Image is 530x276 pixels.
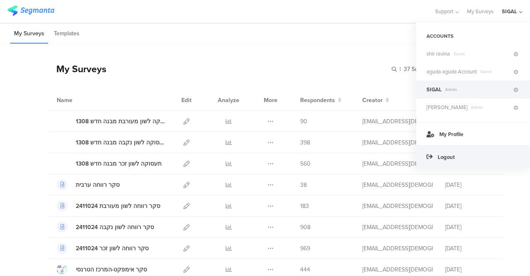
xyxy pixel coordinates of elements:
[57,158,161,169] a: תעסוקה לשון זכר מבנה חדש 1308
[300,181,307,189] span: 38
[438,153,455,161] span: Logout
[362,244,433,253] div: sigal@lgbt.org.il
[300,265,310,274] span: 444
[362,202,433,210] div: sigal@lgbt.org.il
[450,51,512,57] span: Guest
[57,264,147,275] a: סקר אימפקט-המרכז הטרנסי
[362,96,389,105] button: Creator
[404,65,432,73] span: 37 Surveys
[442,86,512,93] span: Admin
[57,116,165,127] a: תעסוקה לשון מעורבת מבנה חדש 1308
[76,138,165,147] div: תעסוקה לשון נקבה מבנה חדש 1308
[178,90,195,110] div: Edit
[76,117,165,126] div: תעסוקה לשון מעורבת מבנה חדש 1308
[467,104,512,110] span: Admin
[445,265,495,274] div: [DATE]
[362,159,433,168] div: sigal@lgbt.org.il
[76,244,149,253] div: סקר רווחה לשון זכר 2411024
[416,122,530,145] a: My Profile
[426,103,467,111] span: MAYA DWEK
[10,24,48,44] li: My Surveys
[76,159,161,168] div: תעסוקה לשון זכר מבנה חדש 1308
[362,265,433,274] div: sigal@lgbt.org.il
[57,137,165,148] a: תעסוקה לשון נקבה מבנה חדש 1308
[57,200,160,211] a: סקר רווחה לשון מעורבת 2411024
[50,24,83,44] li: Templates
[435,7,453,15] span: Support
[7,5,54,16] img: segmanta logo
[398,65,402,73] span: |
[76,265,147,274] div: סקר אימפקט-המרכז הטרנסי
[502,7,517,15] div: SIGAL
[416,29,530,43] div: ACCOUNTS
[57,222,154,232] a: סקר רווחה לשון נקבה 2411024
[262,90,279,110] div: More
[76,223,154,232] div: סקר רווחה לשון נקבה 2411024
[57,96,106,105] div: Name
[362,117,433,126] div: sigal@lgbt.org.il
[445,202,495,210] div: [DATE]
[76,202,160,210] div: סקר רווחה לשון מעורבת 2411024
[300,159,311,168] span: 560
[76,181,120,189] div: סקר רווחה ערבית
[362,96,383,105] span: Creator
[445,223,495,232] div: [DATE]
[362,223,433,232] div: sigal@lgbt.org.il
[300,138,310,147] span: 398
[57,243,149,254] a: סקר רווחה לשון זכר 2411024
[445,181,495,189] div: [DATE]
[439,130,463,138] span: My Profile
[216,90,241,110] div: Analyze
[477,68,512,75] span: Guest
[426,50,450,58] span: shir ravina
[426,85,442,93] span: SIGAL
[445,244,495,253] div: [DATE]
[426,68,477,76] span: aguda aguda Account
[300,96,342,105] button: Respondents
[362,181,433,189] div: sigal@lgbt.org.il
[300,117,307,126] span: 90
[300,96,335,105] span: Respondents
[57,179,120,190] a: סקר רווחה ערבית
[362,138,433,147] div: sigal@lgbt.org.il
[300,244,310,253] span: 969
[300,202,309,210] span: 183
[48,62,106,76] div: My Surveys
[300,223,311,232] span: 908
